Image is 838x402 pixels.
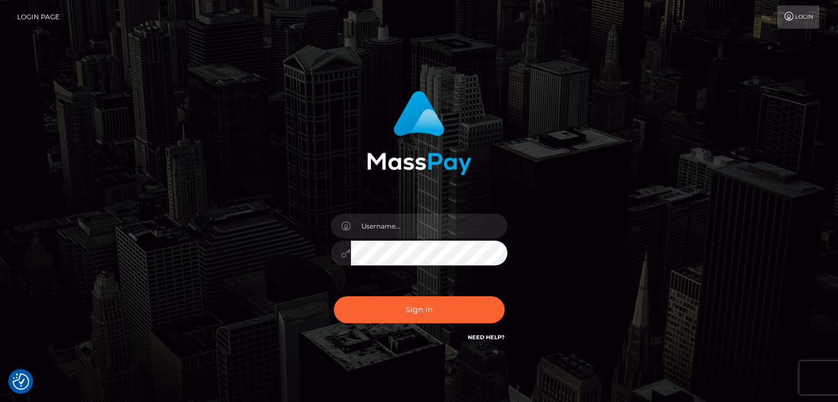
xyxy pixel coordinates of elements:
img: MassPay Login [367,91,472,175]
input: Username... [351,214,507,238]
a: Login [777,6,819,29]
button: Sign in [334,296,505,323]
a: Need Help? [468,334,505,341]
img: Revisit consent button [13,373,29,390]
a: Login Page [17,6,60,29]
button: Consent Preferences [13,373,29,390]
